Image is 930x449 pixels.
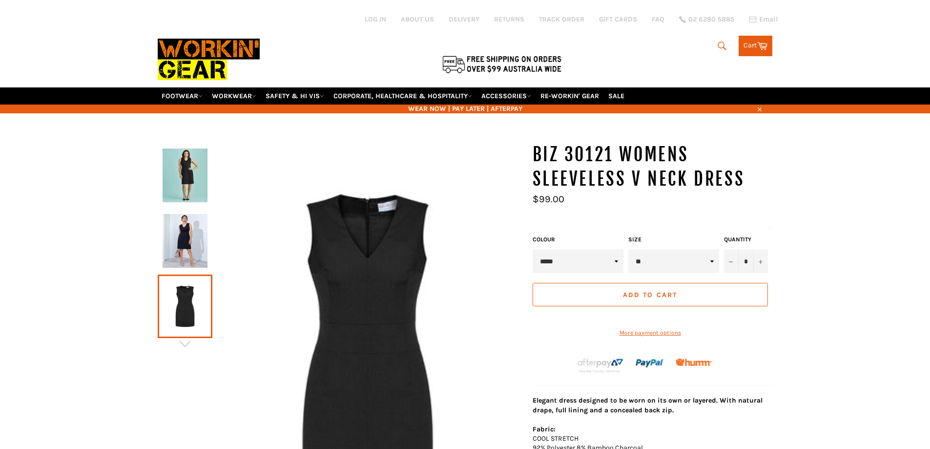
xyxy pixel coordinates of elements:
[604,87,628,105] a: SALE
[537,87,603,105] a: RE-WORKIN' GEAR
[533,283,768,306] button: Add to Cart
[158,87,207,105] a: FOOTWEAR
[533,235,623,244] label: COLOUR
[688,16,734,23] span: 02 6280 5885
[330,87,476,105] a: CORPORATE, HEALTHCARE & HOSPITALITY
[753,250,768,273] button: Increase item quantity by one
[163,149,207,202] img: BIZ 30121 Womens Sleeveless V Neck Dress - Workin Gear
[401,15,434,24] a: ABOUT US
[494,15,524,24] a: RETURNS
[628,235,719,244] label: Size
[623,291,677,299] span: Add to Cart
[739,36,772,56] a: Cart
[533,329,768,337] a: More payment options
[158,32,260,87] img: Workin Gear leaders in Workwear, Safety Boots, PPE, Uniforms. Australia's No.1 in Workwear
[449,15,479,24] a: DELIVERY
[533,193,564,205] span: $99.00
[208,87,260,105] a: WORKWEAR
[759,16,778,23] span: Email
[365,15,386,23] a: Log in
[577,357,624,374] img: Afterpay-Logo-on-dark-bg_large.png
[652,15,664,24] a: FAQ
[533,425,556,433] strong: Fabric:
[724,250,739,273] button: Reduce item quantity by one
[724,235,768,244] label: Quantity
[158,104,773,113] span: WEAR NOW | PAY LATER | AFTERPAY
[676,359,712,366] img: Humm_core_logo_RGB-01_300x60px_small_195d8312-4386-4de7-b182-0ef9b6303a37.png
[749,16,778,23] a: Email
[533,396,763,414] span: Elegant dress designed to be worn on its own or layered. With natural drape, full lining and a co...
[636,349,664,378] img: paypal.png
[679,16,734,23] a: 02 6280 5885
[533,143,773,191] h1: BIZ 30121 Womens Sleeveless V Neck Dress
[599,15,637,24] a: GIFT CARDS
[441,54,563,74] img: Flat $9.95 shipping Australia wide
[539,15,584,24] a: TRACK ORDER
[163,214,207,268] img: BIZ 30121 Womens Sleeveless V Neck Dress - Workin Gear
[262,87,328,105] a: SAFETY & HI VIS
[477,87,535,105] a: ACCESSORIES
